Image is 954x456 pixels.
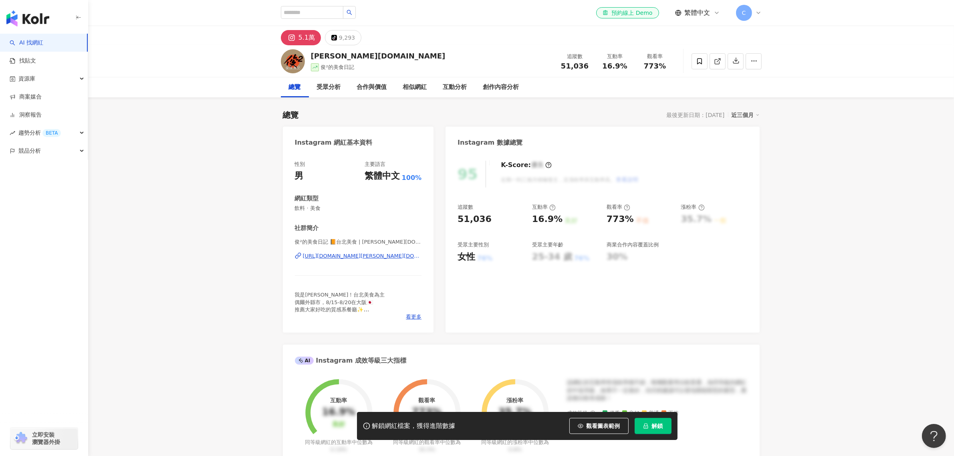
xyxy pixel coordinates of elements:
span: search [347,10,352,15]
span: 16.9% [602,62,627,70]
span: C [742,8,746,17]
div: 同等級網紅的互動率中位數為 [304,439,374,453]
div: 預約線上 Demo [603,9,652,17]
a: chrome extension立即安裝 瀏覽器外掛 [10,428,78,449]
div: 漲粉率 [506,397,523,404]
span: 35.5% [419,446,435,452]
span: 趨勢分析 [18,124,61,142]
div: 互動分析 [443,83,467,92]
a: searchAI 找網紅 [10,39,43,47]
div: 創作內容分析 [483,83,519,92]
div: 主要語言 [365,161,385,168]
button: 5.1萬 [281,30,321,45]
span: 普通 [642,410,660,416]
div: Instagram 網紅基本資料 [295,138,373,147]
div: 男 [295,170,304,182]
a: 商案媒合 [10,93,42,101]
button: 解鎖 [635,418,672,434]
span: 解鎖 [652,423,663,429]
img: KOL Avatar [281,49,305,73]
div: 追蹤數 [560,52,590,61]
div: [PERSON_NAME][DOMAIN_NAME] [311,51,446,61]
img: logo [6,10,49,26]
div: 同等級網紅的觀看率中位數為 [392,439,462,453]
div: 合作與價值 [357,83,387,92]
div: 近三個月 [732,110,760,120]
span: lock [643,423,649,429]
div: Instagram 數據總覽 [458,138,522,147]
span: 0.8% [508,446,522,452]
div: 追蹤數 [458,204,473,211]
div: 相似網紅 [403,83,427,92]
span: rise [10,130,15,136]
div: 成效等級 ： [567,410,748,416]
div: 受眾主要性別 [458,241,489,248]
span: 資源庫 [18,70,35,88]
div: Instagram 成效等級三大指標 [295,356,406,365]
div: 網紅類型 [295,194,319,203]
span: 51,036 [561,62,589,70]
div: 16.9% [532,213,563,226]
div: 漲粉率 [681,204,705,211]
span: 繁體中文 [685,8,710,17]
div: K-Score : [501,161,552,169]
span: 優秀 [603,410,620,416]
div: [URL][DOMAIN_NAME][PERSON_NAME][DOMAIN_NAME] [303,252,422,260]
div: 773% [412,407,442,418]
span: 0.19% [331,446,347,452]
span: 良好 [622,410,640,416]
div: AI [295,357,314,365]
a: [URL][DOMAIN_NAME][PERSON_NAME][DOMAIN_NAME] [295,252,422,260]
div: 同等級網紅的漲粉率中位數為 [480,439,550,453]
div: 解鎖網紅檔案，獲得進階數據 [372,422,456,430]
div: 性別 [295,161,305,168]
div: BETA [42,129,61,137]
div: 女性 [458,251,475,263]
a: 找貼文 [10,57,36,65]
button: 9,293 [325,30,361,45]
div: 社群簡介 [295,224,319,232]
a: 預約線上 Demo [596,7,659,18]
a: 洞察報告 [10,111,42,119]
span: 飲料 · 美食 [295,205,422,212]
span: 100% [402,174,422,182]
div: 觀看率 [640,52,670,61]
div: 繁體中文 [365,170,400,182]
div: 總覽 [283,109,299,121]
div: 16.9% [322,407,355,418]
div: 觀看率 [607,204,630,211]
span: 看更多 [406,313,422,321]
div: 35.7% [498,407,532,418]
span: 我是[PERSON_NAME]！台北美食為主 偶爾外縣市，8/15-8/20在大阪🇯🇵 推薦大家好吃的質感系餐廳✨ 🅖🅞🅞🅖🅛🅔在地嚮導❽級 | 𝙄𝙉𝙁𝙅 合作邀約請私訊 或Email: [EM... [295,292,403,334]
div: 互動率 [330,397,347,404]
span: 俊²的美食日記 📙台北美食 | [PERSON_NAME][DOMAIN_NAME] [295,238,422,246]
span: 觀看圖表範例 [587,423,620,429]
div: 互動率 [532,204,556,211]
span: 俊²的美食日記 [321,64,354,70]
img: chrome extension [13,432,28,445]
button: 觀看圖表範例 [569,418,629,434]
div: 9,293 [339,32,355,43]
span: 不佳 [662,410,679,416]
span: 競品分析 [18,142,41,160]
div: 該網紅的互動率和漲粉率都不錯，唯獨觀看率比較普通，為同等級的網紅的中低等級，效果不一定會好，但仍然建議可以發包開箱類型的案型，應該會比較有成效！ [567,379,748,402]
div: 5.1萬 [299,32,315,43]
div: 商業合作內容覆蓋比例 [607,241,659,248]
div: 觀看率 [419,397,436,404]
div: 最後更新日期：[DATE] [666,112,724,118]
div: 受眾主要年齡 [532,241,563,248]
div: 互動率 [600,52,630,61]
span: 立即安裝 瀏覽器外掛 [32,431,60,446]
div: 773% [607,213,634,226]
div: 總覽 [289,83,301,92]
div: 受眾分析 [317,83,341,92]
div: 51,036 [458,213,492,226]
span: 773% [644,62,666,70]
